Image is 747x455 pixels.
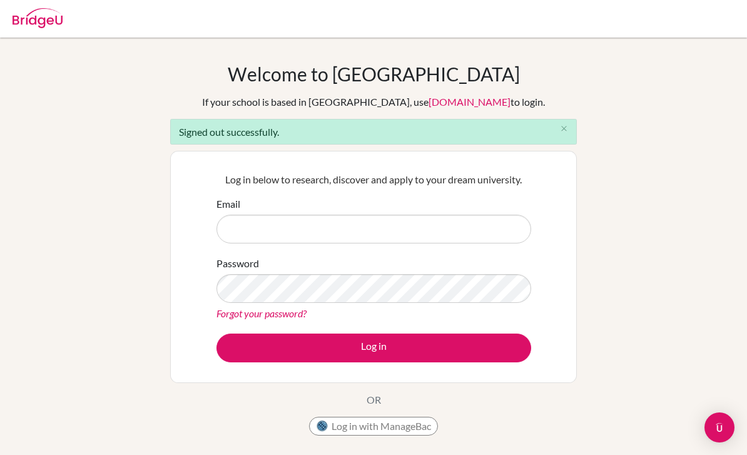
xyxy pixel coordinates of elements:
img: Bridge-U [13,8,63,28]
div: Open Intercom Messenger [704,412,734,442]
div: If your school is based in [GEOGRAPHIC_DATA], use to login. [202,95,545,110]
label: Password [216,256,259,271]
a: Forgot your password? [216,307,307,319]
label: Email [216,197,240,212]
button: Log in [216,334,531,362]
div: Signed out successfully. [170,119,577,145]
button: Close [551,120,576,138]
button: Log in with ManageBac [309,417,438,436]
p: OR [367,392,381,407]
i: close [559,124,569,133]
h1: Welcome to [GEOGRAPHIC_DATA] [228,63,520,85]
p: Log in below to research, discover and apply to your dream university. [216,172,531,187]
a: [DOMAIN_NAME] [429,96,511,108]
